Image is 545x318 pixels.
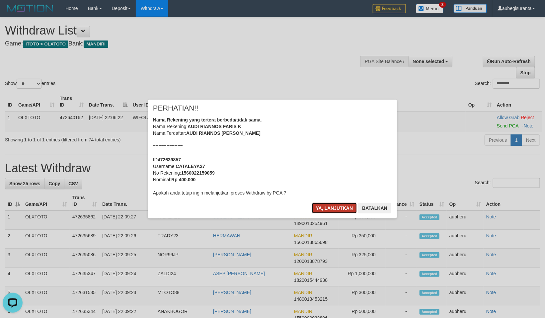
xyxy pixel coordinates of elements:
[312,203,357,213] button: Ya, lanjutkan
[171,177,195,182] b: Rp 400.000
[358,203,391,213] button: Batalkan
[3,3,23,23] button: Open LiveChat chat widget
[181,170,215,176] b: 1560022159059
[153,117,262,122] b: Nama Rekening yang tertera berbeda/tidak sama.
[153,105,198,112] span: PERHATIAN!!
[153,117,392,196] div: Nama Rekening: Nama Terdaftar: =========== ID Username: No Rekening: Nominal: Apakah anda tetap i...
[176,164,205,169] b: CATALEYA27
[188,124,241,129] b: AUDI RIANNOS FARIS K
[158,157,181,162] b: 472639857
[186,130,261,136] b: AUDI RIANNOS [PERSON_NAME]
